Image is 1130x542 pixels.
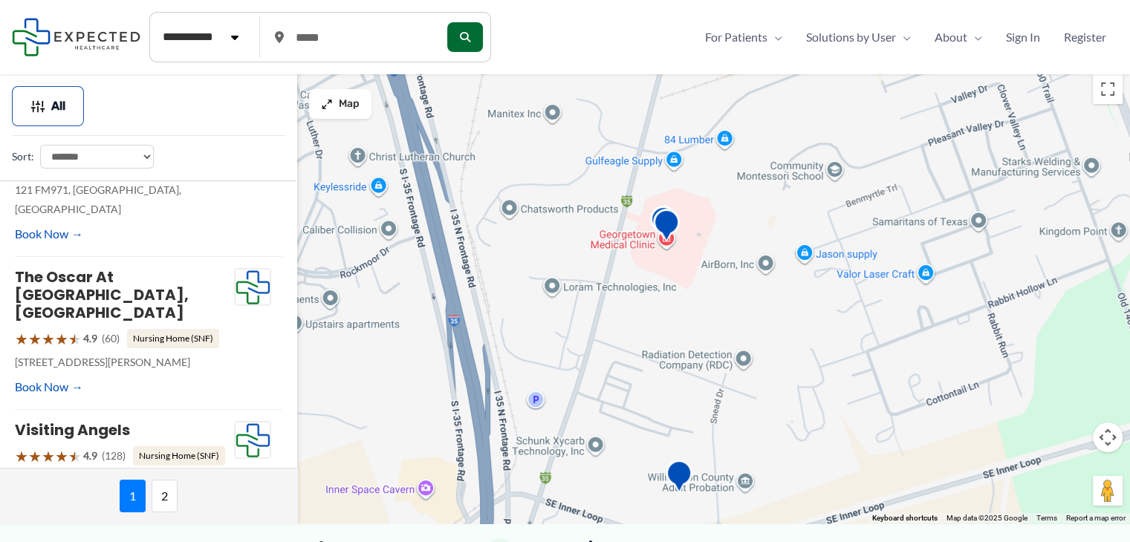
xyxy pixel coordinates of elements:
[42,443,55,470] span: ★
[83,446,97,466] span: 4.9
[1093,476,1123,506] button: Drag Pegman onto the map to open Street View
[15,419,130,440] a: Visiting Angels
[235,422,270,459] img: Expected Healthcare Logo
[102,446,126,466] span: (128)
[1006,26,1040,48] span: Sign In
[705,26,767,48] span: For Patients
[653,209,680,246] div: ARA Diagnostic Imaging &#8211; Georgetown
[1093,422,1123,452] button: Map camera controls
[1066,514,1126,522] a: Report a map error
[12,86,84,126] button: All
[12,18,140,56] img: Expected Healthcare Logo - side, dark font, small
[309,89,371,119] button: Map
[872,513,938,523] button: Keyboard shortcuts
[30,99,45,114] img: Filter
[967,26,982,48] span: Menu Toggle
[15,223,83,245] a: Book Now
[650,206,677,244] div: Pinnacle Clinical Research
[133,446,225,466] span: Nursing Home (SNF)
[127,329,219,348] span: Nursing Home (SNF)
[339,98,360,111] span: Map
[321,98,333,110] img: Maximize
[15,376,83,398] a: Book Now
[152,480,178,512] span: 2
[15,353,234,372] p: [STREET_ADDRESS][PERSON_NAME]
[1052,26,1118,48] a: Register
[935,26,967,48] span: About
[15,325,28,353] span: ★
[15,267,189,323] a: The Oscar at [GEOGRAPHIC_DATA], [GEOGRAPHIC_DATA]
[102,329,120,348] span: (60)
[28,443,42,470] span: ★
[767,26,782,48] span: Menu Toggle
[83,329,97,348] span: 4.9
[55,443,68,470] span: ★
[51,101,65,111] span: All
[15,443,28,470] span: ★
[1036,514,1057,522] a: Terms (opens in new tab)
[12,147,34,166] label: Sort:
[794,26,923,48] a: Solutions by UserMenu Toggle
[693,26,794,48] a: For PatientsMenu Toggle
[68,443,82,470] span: ★
[806,26,896,48] span: Solutions by User
[666,460,692,497] div: Bundle of Joy 3D/4D Ultrasound
[896,26,911,48] span: Menu Toggle
[923,26,994,48] a: AboutMenu Toggle
[235,269,270,306] img: Expected Healthcare Logo
[994,26,1052,48] a: Sign In
[68,325,82,353] span: ★
[1093,74,1123,104] button: Toggle fullscreen view
[28,325,42,353] span: ★
[946,514,1027,522] span: Map data ©2025 Google
[42,325,55,353] span: ★
[120,480,146,512] span: 1
[55,325,68,353] span: ★
[1064,26,1106,48] span: Register
[15,180,234,219] p: 121 FM971, [GEOGRAPHIC_DATA], [GEOGRAPHIC_DATA]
